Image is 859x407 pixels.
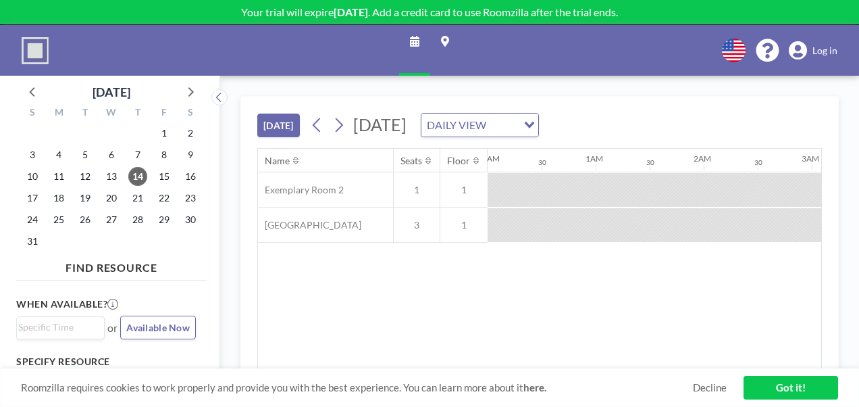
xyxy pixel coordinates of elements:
span: Friday, August 8, 2025 [155,145,174,164]
span: Friday, August 29, 2025 [155,210,174,229]
span: Available Now [126,322,190,333]
span: Log in [812,45,837,57]
span: Saturday, August 16, 2025 [181,167,200,186]
span: Wednesday, August 6, 2025 [102,145,121,164]
div: 3AM [802,153,819,164]
button: Available Now [120,316,196,339]
span: Monday, August 25, 2025 [49,210,68,229]
span: 1 [394,184,440,196]
b: [DATE] [334,5,368,18]
div: Name [265,155,290,167]
span: [GEOGRAPHIC_DATA] [258,219,361,231]
span: Sunday, August 31, 2025 [23,232,42,251]
span: Thursday, August 7, 2025 [128,145,147,164]
div: 1AM [585,153,603,164]
span: Friday, August 1, 2025 [155,124,174,143]
div: Search for option [17,317,104,337]
div: 30 [538,158,546,167]
span: Saturday, August 9, 2025 [181,145,200,164]
span: Friday, August 22, 2025 [155,189,174,208]
span: Thursday, August 14, 2025 [128,167,147,186]
span: Tuesday, August 19, 2025 [76,189,95,208]
div: Floor [447,155,470,167]
div: T [72,105,99,122]
span: Thursday, August 21, 2025 [128,189,147,208]
div: 12AM [477,153,500,164]
span: DAILY VIEW [424,116,489,134]
div: Search for option [421,114,538,137]
div: W [99,105,125,122]
div: T [124,105,151,122]
span: Tuesday, August 5, 2025 [76,145,95,164]
span: or [107,321,118,335]
div: S [20,105,46,122]
span: Tuesday, August 12, 2025 [76,167,95,186]
a: Log in [789,41,837,60]
div: 30 [754,158,762,167]
span: Saturday, August 23, 2025 [181,189,200,208]
span: Tuesday, August 26, 2025 [76,210,95,229]
span: Monday, August 11, 2025 [49,167,68,186]
span: 3 [394,219,440,231]
a: Got it! [744,376,838,400]
span: Sunday, August 10, 2025 [23,167,42,186]
span: Roomzilla requires cookies to work properly and provide you with the best experience. You can lea... [21,381,693,394]
span: Sunday, August 24, 2025 [23,210,42,229]
span: 1 [440,219,488,231]
div: 2AM [694,153,711,164]
span: Wednesday, August 20, 2025 [102,189,121,208]
a: Decline [693,381,727,394]
span: Saturday, August 30, 2025 [181,210,200,229]
div: Seats [400,155,422,167]
input: Search for option [490,116,516,134]
div: S [177,105,203,122]
div: M [46,105,72,122]
h4: FIND RESOURCE [16,256,207,274]
a: here. [523,381,546,393]
div: [DATE] [93,82,130,101]
button: [DATE] [257,114,300,137]
span: [DATE] [353,114,407,135]
img: organization-logo [22,37,49,64]
span: Exemplary Room 2 [258,184,344,196]
span: Monday, August 18, 2025 [49,189,68,208]
span: Sunday, August 3, 2025 [23,145,42,164]
input: Search for option [18,320,97,335]
h3: Specify resource [16,356,196,368]
span: Friday, August 15, 2025 [155,167,174,186]
span: Wednesday, August 13, 2025 [102,167,121,186]
span: Thursday, August 28, 2025 [128,210,147,229]
span: Saturday, August 2, 2025 [181,124,200,143]
span: Wednesday, August 27, 2025 [102,210,121,229]
span: 1 [440,184,488,196]
span: Sunday, August 17, 2025 [23,189,42,208]
span: Monday, August 4, 2025 [49,145,68,164]
div: F [151,105,177,122]
div: 30 [646,158,654,167]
